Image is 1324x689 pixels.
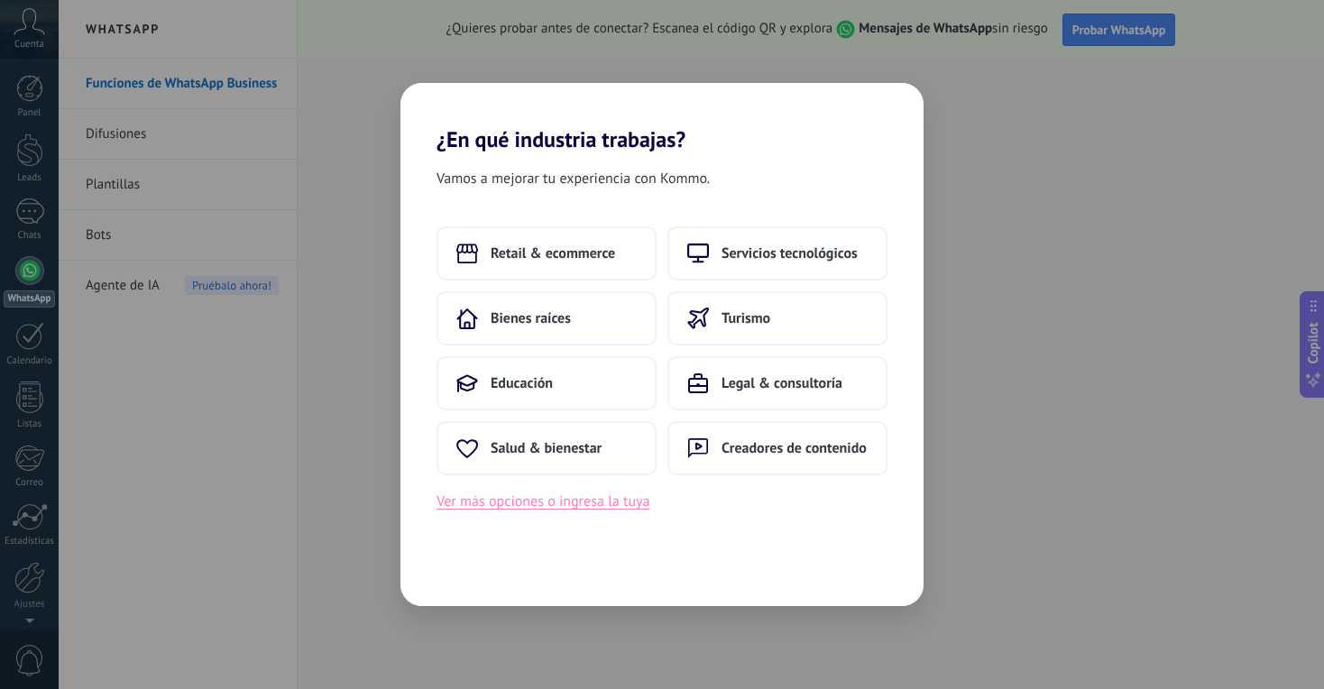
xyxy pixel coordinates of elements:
[437,167,710,190] span: Vamos a mejorar tu experiencia con Kommo.
[400,83,924,152] h2: ¿En qué industria trabajas?
[491,309,571,327] span: Bienes raíces
[667,226,887,280] button: Servicios tecnológicos
[722,374,842,392] span: Legal & consultoría
[722,439,867,457] span: Creadores de contenido
[437,291,657,345] button: Bienes raíces
[667,356,887,410] button: Legal & consultoría
[437,356,657,410] button: Educación
[437,226,657,280] button: Retail & ecommerce
[667,291,887,345] button: Turismo
[491,244,615,262] span: Retail & ecommerce
[722,244,858,262] span: Servicios tecnológicos
[491,439,602,457] span: Salud & bienestar
[437,421,657,475] button: Salud & bienestar
[491,374,553,392] span: Educación
[722,309,770,327] span: Turismo
[667,421,887,475] button: Creadores de contenido
[437,490,649,513] button: Ver más opciones o ingresa la tuya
